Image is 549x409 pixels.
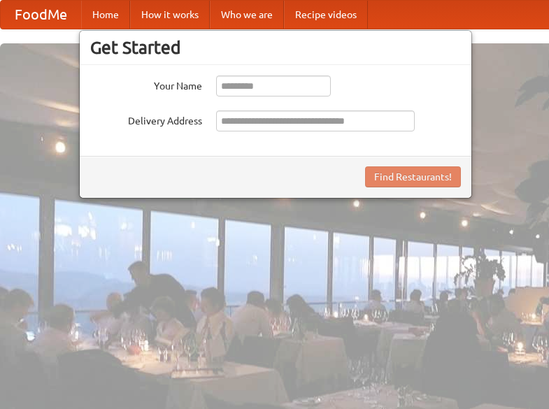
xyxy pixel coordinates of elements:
[90,37,461,58] h3: Get Started
[210,1,284,29] a: Who we are
[81,1,130,29] a: Home
[90,76,202,93] label: Your Name
[1,1,81,29] a: FoodMe
[365,166,461,187] button: Find Restaurants!
[90,110,202,128] label: Delivery Address
[284,1,368,29] a: Recipe videos
[130,1,210,29] a: How it works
